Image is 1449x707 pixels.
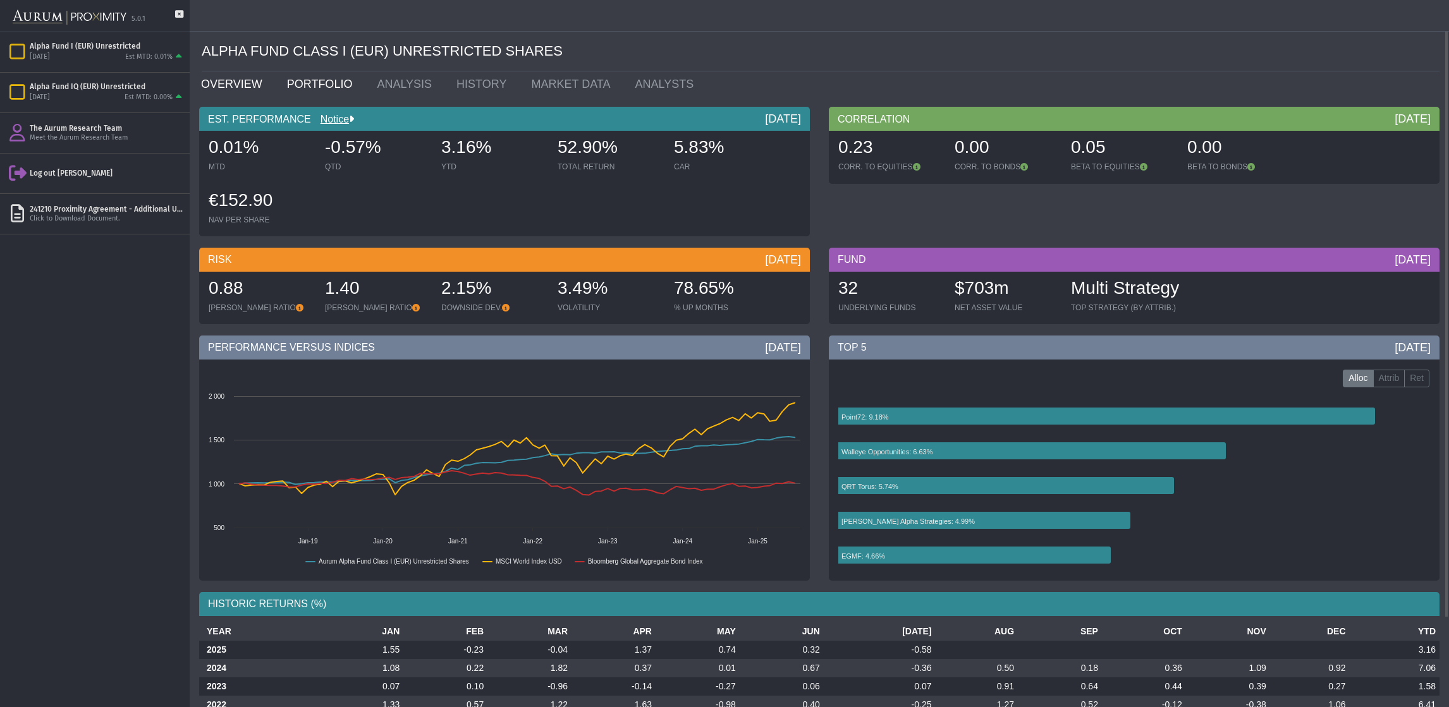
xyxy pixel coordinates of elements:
th: 2023 [199,677,319,696]
th: FEB [403,622,487,641]
label: Alloc [1343,370,1373,387]
text: Jan-20 [373,538,393,545]
td: 0.91 [936,677,1018,696]
div: 2.15% [441,276,545,303]
a: ANALYSIS [367,71,447,97]
span: 0.23 [838,137,873,157]
a: ANALYSTS [625,71,709,97]
td: 1.55 [319,641,403,659]
text: Jan-25 [748,538,767,545]
td: 0.64 [1018,677,1102,696]
div: [DATE] [1395,252,1431,267]
div: BETA TO BONDS [1187,162,1291,172]
div: HISTORIC RETURNS (%) [199,592,1440,616]
td: 0.07 [824,677,936,696]
text: Jan-24 [673,538,692,545]
div: FUND [829,248,1440,272]
td: 0.22 [403,659,487,677]
div: [DATE] [765,340,801,355]
div: PERFORMANCE VERSUS INDICES [199,335,810,360]
div: Log out [PERSON_NAME] [30,168,185,178]
span: -0.57% [325,137,381,157]
td: -0.96 [487,677,572,696]
div: CORR. TO BONDS [955,162,1058,172]
td: 0.01 [656,659,740,677]
td: 1.08 [319,659,403,677]
text: Walleye Opportunities: 6.63% [841,448,933,456]
th: YEAR [199,622,319,641]
div: 0.05 [1071,135,1175,162]
td: 1.09 [1186,659,1270,677]
div: CORRELATION [829,107,1440,131]
div: 52.90% [558,135,661,162]
div: €152.90 [209,188,312,215]
div: 5.0.1 [131,15,145,24]
th: MAY [656,622,740,641]
td: -0.27 [656,677,740,696]
label: Attrib [1373,370,1405,387]
img: Aurum-Proximity%20white.svg [13,3,126,32]
td: 3.16 [1350,641,1440,659]
div: YTD [441,162,545,172]
text: Jan-21 [448,538,468,545]
div: EST. PERFORMANCE [199,107,810,131]
text: 1 000 [209,481,224,488]
text: [PERSON_NAME] Alpha Strategies: 4.99% [841,517,975,525]
div: DOWNSIDE DEV. [441,303,545,313]
div: NAV PER SHARE [209,215,312,225]
div: ALPHA FUND CLASS I (EUR) UNRESTRICTED SHARES [202,32,1440,71]
td: 0.27 [1270,677,1350,696]
div: 78.65% [674,276,778,303]
div: 0.00 [955,135,1058,162]
td: -0.36 [824,659,936,677]
div: Alpha Fund I (EUR) Unrestricted [30,41,185,51]
div: 0.00 [1187,135,1291,162]
text: Point72: 9.18% [841,413,889,421]
th: JUN [740,622,824,641]
text: 500 [214,524,224,531]
div: CAR [674,162,778,172]
div: [DATE] [765,111,801,126]
text: Bloomberg Global Aggregate Bond Index [588,558,703,565]
td: 1.82 [487,659,572,677]
td: 0.67 [740,659,824,677]
div: 32 [838,276,942,303]
div: 5.83% [674,135,778,162]
div: QTD [325,162,429,172]
div: VOLATILITY [558,303,661,313]
th: YTD [1350,622,1440,641]
div: Meet the Aurum Research Team [30,133,185,143]
div: Multi Strategy [1071,276,1179,303]
div: TOP 5 [829,335,1440,360]
td: 0.32 [740,641,824,659]
div: 3.49% [558,276,661,303]
div: 241210 Proximity Agreement - Additional User Addendum Secofind [PERSON_NAME].pdf [30,204,185,214]
th: SEP [1018,622,1102,641]
div: [PERSON_NAME] RATIO [325,303,429,313]
div: [DATE] [1395,111,1431,126]
th: JAN [319,622,403,641]
td: 0.50 [936,659,1018,677]
text: 2 000 [209,393,224,400]
text: QRT Torus: 5.74% [841,483,898,490]
text: MSCI World Index USD [496,558,562,565]
td: 0.74 [656,641,740,659]
td: 0.39 [1186,677,1270,696]
td: -0.14 [572,677,656,696]
th: APR [572,622,656,641]
div: [DATE] [30,93,50,102]
div: NET ASSET VALUE [955,303,1058,313]
td: 7.06 [1350,659,1440,677]
div: UNDERLYING FUNDS [838,303,942,313]
td: -0.58 [824,641,936,659]
td: -0.23 [403,641,487,659]
th: AUG [936,622,1018,641]
th: 2025 [199,641,319,659]
div: Est MTD: 0.01% [125,52,173,62]
div: Click to Download Document. [30,214,185,224]
div: [DATE] [30,52,50,62]
div: CORR. TO EQUITIES [838,162,942,172]
td: 0.06 [740,677,824,696]
div: MTD [209,162,312,172]
th: MAR [487,622,572,641]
